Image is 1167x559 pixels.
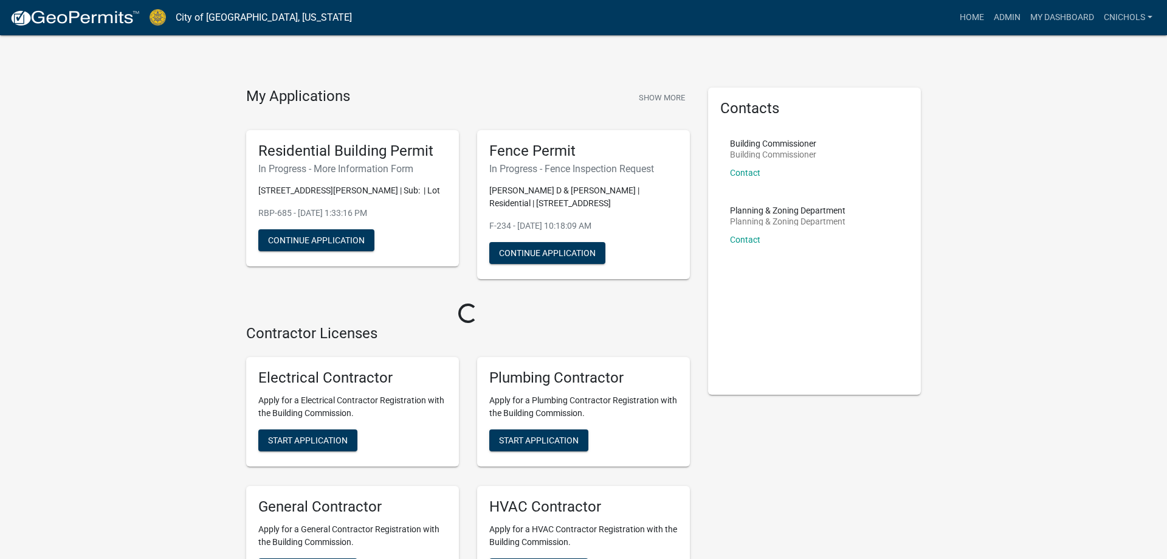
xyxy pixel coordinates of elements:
[489,498,678,516] h5: HVAC Contractor
[989,6,1025,29] a: Admin
[489,184,678,210] p: [PERSON_NAME] D & [PERSON_NAME] | Residential | [STREET_ADDRESS]
[258,523,447,549] p: Apply for a General Contractor Registration with the Building Commission.
[499,436,579,445] span: Start Application
[730,206,845,215] p: Planning & Zoning Department
[258,369,447,387] h5: Electrical Contractor
[176,7,352,28] a: City of [GEOGRAPHIC_DATA], [US_STATE]
[489,369,678,387] h5: Plumbing Contractor
[268,436,348,445] span: Start Application
[955,6,989,29] a: Home
[730,168,760,178] a: Contact
[730,139,816,148] p: Building Commissioner
[634,88,690,108] button: Show More
[246,325,690,342] h4: Contractor Licenses
[150,9,166,26] img: City of Jeffersonville, Indiana
[258,429,357,451] button: Start Application
[258,229,374,251] button: Continue Application
[246,88,350,106] h4: My Applications
[730,150,816,159] p: Building Commissioner
[258,142,447,160] h5: Residential Building Permit
[1099,6,1157,29] a: cnichols
[720,100,909,117] h5: Contacts
[489,242,605,264] button: Continue Application
[489,429,588,451] button: Start Application
[489,220,678,232] p: F-234 - [DATE] 10:18:09 AM
[258,184,447,197] p: [STREET_ADDRESS][PERSON_NAME] | Sub: | Lot
[730,217,845,226] p: Planning & Zoning Department
[489,523,678,549] p: Apply for a HVAC Contractor Registration with the Building Commission.
[258,207,447,220] p: RBP-685 - [DATE] 1:33:16 PM
[1025,6,1099,29] a: My Dashboard
[489,394,678,420] p: Apply for a Plumbing Contractor Registration with the Building Commission.
[730,235,760,245] a: Contact
[258,394,447,420] p: Apply for a Electrical Contractor Registration with the Building Commission.
[489,142,678,160] h5: Fence Permit
[489,163,678,175] h6: In Progress - Fence Inspection Request
[258,498,447,516] h5: General Contractor
[258,163,447,175] h6: In Progress - More Information Form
